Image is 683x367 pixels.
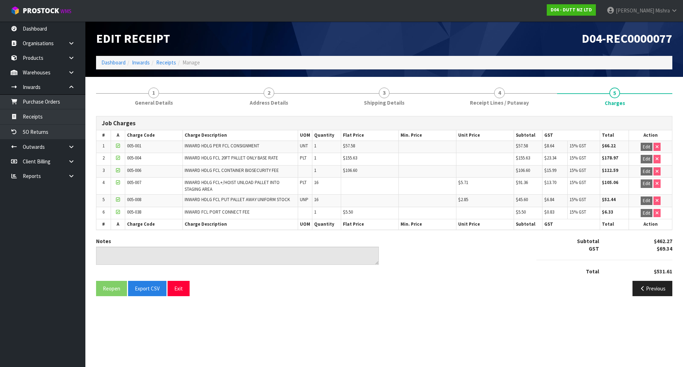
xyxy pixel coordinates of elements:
[102,120,667,127] h3: Job Charges
[570,143,586,149] span: 15% GST
[657,245,672,252] strong: $69.34
[470,99,529,106] span: Receipt Lines / Putaway
[547,4,596,16] a: D04 - DUTT NZ LTD
[250,99,288,106] span: Address Details
[542,130,600,141] th: GST
[111,219,125,230] th: A
[312,219,341,230] th: Quantity
[96,31,170,46] span: Edit Receipt
[570,209,586,215] span: 15% GST
[364,99,404,106] span: Shipping Details
[516,209,526,215] span: $5.50
[314,196,318,203] span: 16
[185,167,279,173] span: INWARD HDLG FCL CONTAINER BIOSECURITY FEE
[300,143,308,149] span: UNT
[298,130,312,141] th: UOM
[135,99,173,106] span: General Details
[516,196,528,203] span: $45.60
[586,268,599,275] strong: Total
[544,155,556,161] span: $23.34
[101,59,126,66] a: Dashboard
[185,196,290,203] span: INWARD HDLG FCL PUT PALLET AWAY UNIFORM STOCK
[314,143,316,149] span: 1
[570,167,586,173] span: 15% GST
[185,143,259,149] span: INWARD HDLG PER FCL CONSIGNMENT
[96,195,111,207] td: 5
[458,179,468,185] span: $5.71
[544,143,554,149] span: $8.64
[300,155,307,161] span: PLT
[132,59,150,66] a: Inwards
[605,99,625,107] span: Charges
[96,207,111,219] td: 6
[544,179,556,185] span: $13.70
[185,179,280,192] span: INWARD HDLG FCL+/HOIST UNLOAD PALLET INTO STAGING AREA
[514,219,542,230] th: Subtotal
[494,88,505,98] span: 4
[312,130,341,141] th: Quantity
[456,219,514,230] th: Unit Price
[602,209,613,215] strong: $6.33
[655,7,670,14] span: Mishra
[341,219,399,230] th: Flat Price
[96,237,111,245] label: Notes
[300,179,307,185] span: PLT
[609,88,620,98] span: 5
[314,167,316,173] span: 1
[23,6,59,15] span: ProStock
[127,143,141,149] span: 005-001
[570,179,586,185] span: 15% GST
[514,130,542,141] th: Subtotal
[264,88,274,98] span: 2
[544,209,554,215] span: $0.83
[641,143,652,151] button: Edit
[111,130,125,141] th: A
[577,238,599,245] strong: Subtotal
[128,281,166,296] button: Export CSV
[185,155,278,161] span: INWARD HDLG FCL 20FT PALLET ONLY BASE RATE
[341,130,399,141] th: Flat Price
[602,167,618,173] strong: $122.59
[182,59,200,66] span: Manage
[314,179,318,185] span: 16
[343,167,357,173] span: $106.60
[544,196,554,203] span: $6.84
[398,219,456,230] th: Min. Price
[582,31,672,46] span: D04-REC0000077
[125,130,183,141] th: Charge Code
[516,179,528,185] span: $91.36
[96,219,111,230] th: #
[456,130,514,141] th: Unit Price
[127,167,141,173] span: 005-006
[96,130,111,141] th: #
[641,155,652,163] button: Edit
[551,7,592,13] strong: D04 - DUTT NZ LTD
[127,179,141,185] span: 005-007
[516,143,528,149] span: $57.58
[127,196,141,203] span: 005-008
[127,209,141,215] span: 005-038
[544,167,556,173] span: $15.99
[629,130,672,141] th: Action
[314,209,316,215] span: 1
[300,196,308,203] span: UNP
[602,155,618,161] strong: $178.97
[96,165,111,178] td: 3
[616,7,654,14] span: [PERSON_NAME]
[602,196,616,203] strong: $52.44
[458,196,468,203] span: $2.85
[96,141,111,153] td: 1
[641,196,652,205] button: Edit
[570,196,586,203] span: 15% GST
[516,155,530,161] span: $155.63
[125,219,183,230] th: Charge Code
[542,219,600,230] th: GST
[654,238,672,245] strong: $462.27
[183,130,298,141] th: Charge Description
[183,219,298,230] th: Charge Description
[60,8,72,15] small: WMS
[641,167,652,176] button: Edit
[632,281,672,296] button: Previous
[148,88,159,98] span: 1
[314,155,316,161] span: 1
